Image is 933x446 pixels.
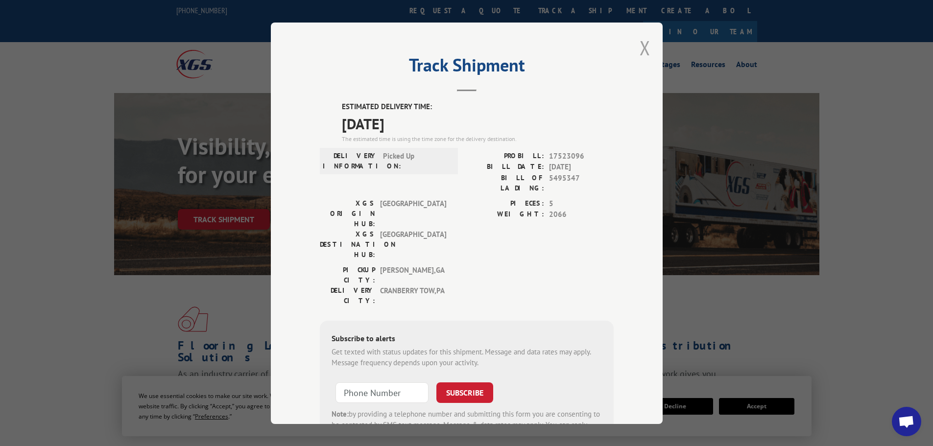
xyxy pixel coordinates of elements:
[320,229,375,259] label: XGS DESTINATION HUB:
[380,264,446,285] span: [PERSON_NAME] , GA
[549,172,614,193] span: 5495347
[380,198,446,229] span: [GEOGRAPHIC_DATA]
[892,407,921,436] div: Open chat
[549,209,614,220] span: 2066
[332,408,602,442] div: by providing a telephone number and submitting this form you are consenting to be contacted by SM...
[549,198,614,209] span: 5
[335,382,429,402] input: Phone Number
[320,198,375,229] label: XGS ORIGIN HUB:
[383,150,449,171] span: Picked Up
[549,162,614,173] span: [DATE]
[320,264,375,285] label: PICKUP CITY:
[436,382,493,402] button: SUBSCRIBE
[332,409,349,418] strong: Note:
[342,101,614,113] label: ESTIMATED DELIVERY TIME:
[332,332,602,346] div: Subscribe to alerts
[467,198,544,209] label: PIECES:
[467,172,544,193] label: BILL OF LADING:
[320,58,614,77] h2: Track Shipment
[640,35,650,61] button: Close modal
[342,112,614,134] span: [DATE]
[320,285,375,305] label: DELIVERY CITY:
[549,150,614,162] span: 17523096
[380,285,446,305] span: CRANBERRY TOW , PA
[323,150,378,171] label: DELIVERY INFORMATION:
[380,229,446,259] span: [GEOGRAPHIC_DATA]
[332,346,602,368] div: Get texted with status updates for this shipment. Message and data rates may apply. Message frequ...
[467,162,544,173] label: BILL DATE:
[467,209,544,220] label: WEIGHT:
[342,134,614,143] div: The estimated time is using the time zone for the delivery destination.
[467,150,544,162] label: PROBILL:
